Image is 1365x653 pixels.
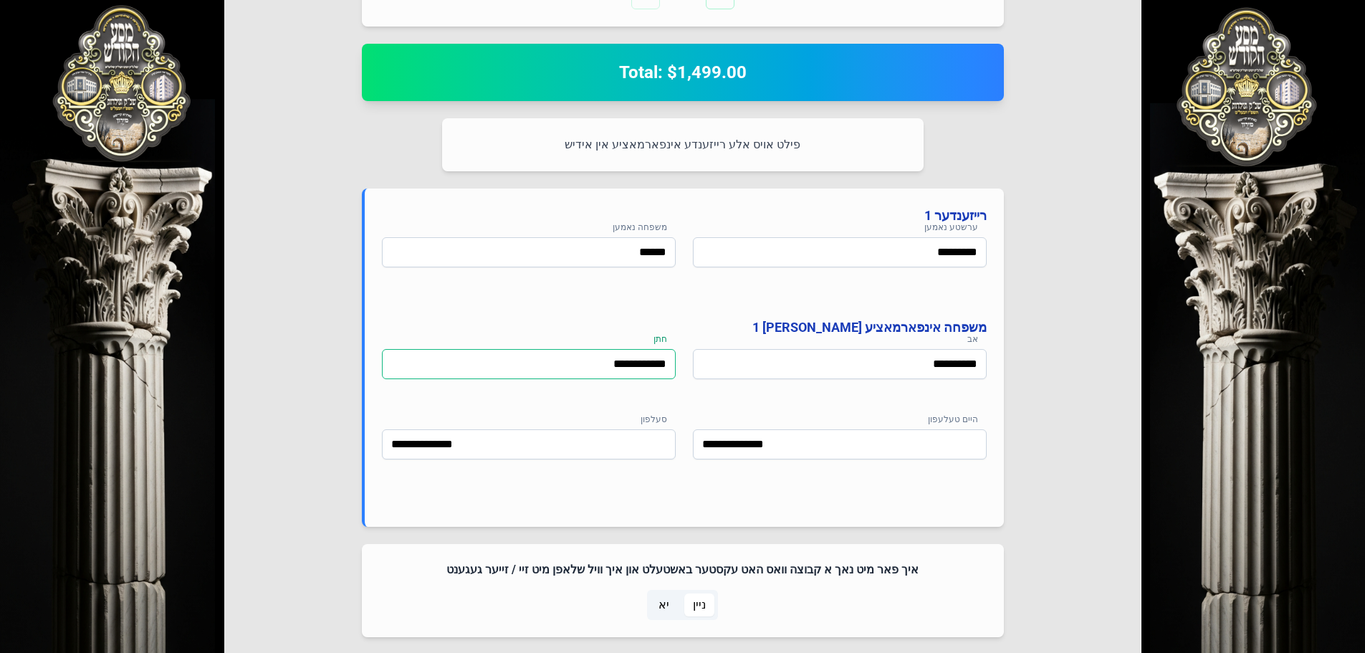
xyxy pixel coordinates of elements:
p-togglebutton: ניין [681,590,718,620]
h4: איך פאר מיט נאך א קבוצה וואס האט עקסטער באשטעלט און איך וויל שלאפן מיט זיי / זייער געגענט [379,561,987,578]
span: ניין [693,596,706,614]
span: יא [658,596,669,614]
h4: משפחה אינפארמאציע [PERSON_NAME] 1 [382,318,987,338]
h2: Total: $1,499.00 [379,61,987,84]
p-togglebutton: יא [647,590,681,620]
h4: רייזענדער 1 [382,206,987,226]
p: פילט אויס אלע רייזענדע אינפארמאציע אין אידיש [459,135,906,154]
